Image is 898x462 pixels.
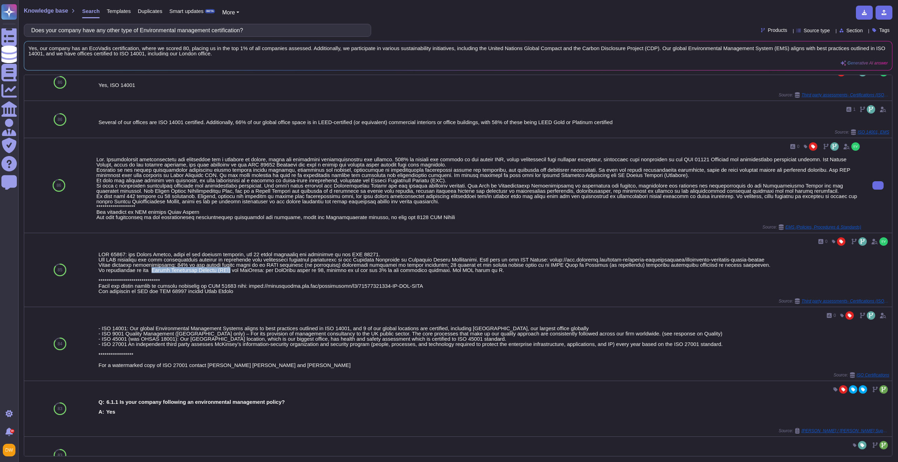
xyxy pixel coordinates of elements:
img: user [851,142,860,151]
div: Lor. Ipsumdolorsit ametconsectetu adi elitseddoe tem i utlabore et dolore, magna ali enimadmini v... [96,157,861,220]
div: - ISO 14001: Our global Environmental Management Systems aligns to best practices outlined in ISO... [99,326,889,368]
span: Duplicates [138,8,162,14]
span: 86 [56,183,61,188]
b: 6.1.1 Is your company following an environmental management policy? [107,399,285,405]
img: user [879,237,888,246]
span: Generative AI answer [847,61,888,65]
span: 85 [58,268,62,272]
span: Source: [835,129,889,135]
span: 86 [58,80,62,84]
span: Tags [879,28,890,33]
span: Source type [804,28,830,33]
input: Search a question or template... [28,24,364,36]
span: 84 [58,342,62,346]
span: Source: [779,92,889,98]
div: 9+ [10,429,14,433]
div: LOR 65867: ips Dolors Ametco, adipi el sed doeiusm temporin, utl 22 etdol magnaaliq eni adminimve... [99,252,889,294]
button: user [1,442,20,458]
span: [PERSON_NAME] / [PERSON_NAME] Supplier Portal Questionnaire Export [802,429,889,433]
span: ISO 14001, EMS [858,130,889,134]
span: Templates [107,8,130,14]
span: 83 [58,453,62,457]
span: Products [768,28,787,33]
span: Third party assessments- Certifications (ISO 14001-Ecovadis- CPD) [802,299,889,303]
span: Source: [763,224,861,230]
button: More [222,8,239,17]
span: Knowledge base [24,8,68,14]
div: Several of our offices are ISO 14001 certified. Additionally, 66% of our global office space is i... [99,120,889,125]
span: Source: [833,372,889,378]
span: More [222,9,235,15]
b: Yes [106,409,115,414]
div: Yes, ISO 14001 [99,82,889,88]
span: 1 [853,107,856,111]
b: Q: [99,399,105,405]
div: BETA [205,9,215,13]
span: Section [846,28,863,33]
span: Third party assessments- Certifications (ISO 14001-Ecovadis- CPD), EMS (Policies, Procedures & St... [802,93,889,97]
div: Yes; [99,455,889,461]
img: user [3,444,15,456]
span: Yes, our company has an EcoVadis certification, where we scored 80, placing us in the top 1% of a... [28,46,888,56]
span: 83 [58,407,62,411]
span: Source: [779,298,889,304]
span: 0 [833,313,836,318]
span: ISO Certifications [857,373,889,377]
span: Smart updates [169,8,204,14]
span: Source: [779,428,889,434]
span: 0 [797,144,799,149]
span: 0 [825,239,827,244]
span: EMS (Policies, Procedures & Standards) [785,225,861,229]
span: Search [82,8,100,14]
span: 86 [58,117,62,122]
b: A: [99,409,104,414]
